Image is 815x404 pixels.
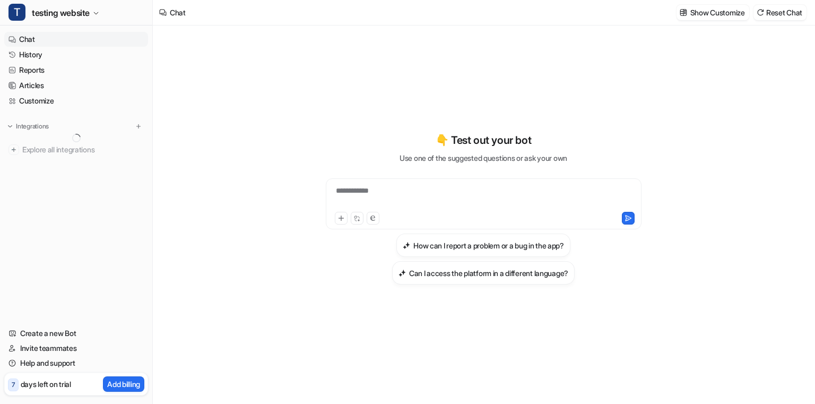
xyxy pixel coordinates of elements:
[753,5,807,20] button: Reset Chat
[4,32,148,47] a: Chat
[4,78,148,93] a: Articles
[4,356,148,371] a: Help and support
[396,234,570,257] button: How can I report a problem or a bug in the app?How can I report a problem or a bug in the app?
[12,380,15,390] p: 7
[4,121,52,132] button: Integrations
[4,47,148,62] a: History
[403,242,410,250] img: How can I report a problem or a bug in the app?
[4,142,148,157] a: Explore all integrations
[135,123,142,130] img: menu_add.svg
[409,268,568,279] h3: Can I access the platform in a different language?
[4,341,148,356] a: Invite teammates
[400,152,567,164] p: Use one of the suggested questions or ask your own
[8,4,25,21] span: T
[103,376,144,392] button: Add billing
[4,63,148,78] a: Reports
[107,379,140,390] p: Add billing
[398,269,406,277] img: Can I access the platform in a different language?
[392,261,575,285] button: Can I access the platform in a different language?Can I access the platform in a different language?
[6,123,14,130] img: expand menu
[16,122,49,131] p: Integrations
[413,240,564,251] h3: How can I report a problem or a bug in the app?
[22,141,144,158] span: Explore all integrations
[170,7,186,18] div: Chat
[677,5,749,20] button: Show Customize
[757,8,764,16] img: reset
[4,93,148,108] a: Customize
[690,7,745,18] p: Show Customize
[4,326,148,341] a: Create a new Bot
[8,144,19,155] img: explore all integrations
[436,132,531,148] p: 👇 Test out your bot
[32,5,90,20] span: testing website
[680,8,687,16] img: customize
[21,379,71,390] p: days left on trial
